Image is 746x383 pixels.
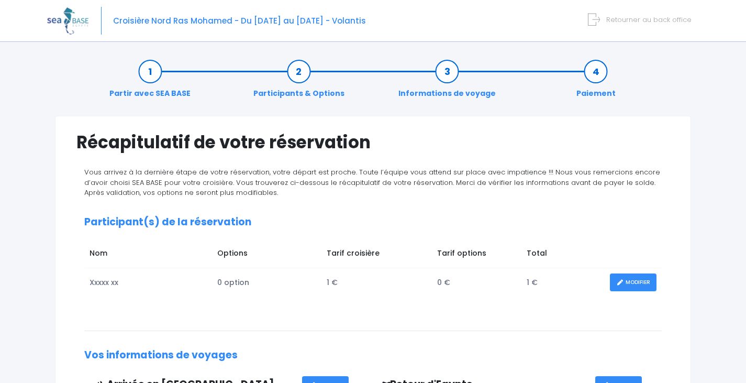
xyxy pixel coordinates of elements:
[322,243,432,268] td: Tarif croisière
[606,15,692,25] span: Retourner au back office
[432,243,521,268] td: Tarif options
[571,66,621,99] a: Paiement
[212,243,321,268] td: Options
[84,268,212,297] td: Xxxxx xx
[84,349,662,362] h2: Vos informations de voyages
[84,216,662,228] h2: Participant(s) de la réservation
[104,66,196,99] a: Partir avec SEA BASE
[521,243,605,268] td: Total
[76,132,670,152] h1: Récapitulatif de votre réservation
[521,268,605,297] td: 1 €
[248,66,350,99] a: Participants & Options
[84,167,660,198] span: Vous arrivez à la dernière étape de votre réservation, votre départ est proche. Toute l’équipe vo...
[592,15,692,25] a: Retourner au back office
[322,268,432,297] td: 1 €
[393,66,501,99] a: Informations de voyage
[432,268,521,297] td: 0 €
[113,15,366,26] span: Croisière Nord Ras Mohamed - Du [DATE] au [DATE] - Volantis
[84,243,212,268] td: Nom
[610,273,656,292] a: MODIFIER
[217,277,249,288] span: 0 option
